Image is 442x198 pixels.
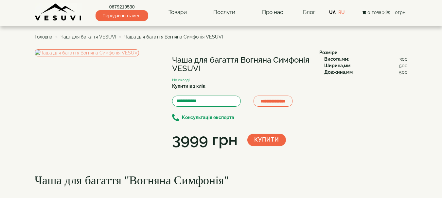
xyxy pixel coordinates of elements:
[303,9,315,15] a: Блог
[247,134,286,146] button: Купити
[399,69,408,75] span: 500
[319,50,338,55] b: Розміри
[162,5,193,20] a: Товари
[399,62,408,69] span: 500
[35,49,139,56] img: Чаша для багаття Вогняна Симфонія VESUVI
[182,115,234,120] b: Консультація експерта
[124,34,223,39] span: Чаша для багаття Вогняна Симфонія VESUVI
[324,56,408,62] div: :
[35,174,229,187] font: Чаша для багаття "Вогняна Симфонія"
[172,129,238,151] div: 3999 грн
[324,62,408,69] div: :
[324,69,353,75] b: Довжина,мм
[324,56,348,62] b: Висота,мм
[35,3,82,21] img: Завод VESUVI
[256,5,290,20] a: Про нас
[61,34,116,39] a: Чаші для багаття VESUVI
[35,34,52,39] a: Головна
[367,10,405,15] span: 0 товар(ів) - 0грн
[399,56,408,62] span: 300
[338,10,345,15] a: RU
[207,5,242,20] a: Послуги
[324,63,350,68] b: Ширина,мм
[172,83,205,89] label: Купити в 1 клік
[360,9,407,16] button: 0 товар(ів) - 0грн
[96,10,148,21] span: Передзвоніть мені
[324,69,408,75] div: :
[172,78,190,82] small: На складі
[96,4,148,10] a: 0679219530
[172,56,309,73] h1: Чаша для багаття Вогняна Симфонія VESUVI
[329,10,336,15] a: UA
